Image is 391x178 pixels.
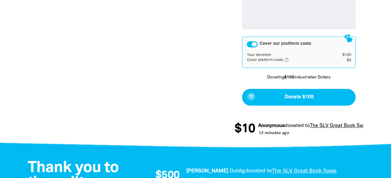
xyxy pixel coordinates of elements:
[272,169,336,173] a: The SLV Great Book Swap
[234,119,363,139] div: Donation stream
[249,94,254,99] i: favorite_border
[245,169,272,173] span: donated to
[294,124,320,128] em: Anonymous
[186,169,228,173] em: [PERSON_NAME]
[320,124,345,128] span: donated to
[229,169,245,173] em: Duldig
[242,89,356,105] button: favorite_borderDonate $105
[147,130,258,137] p: 12 minutes ago
[199,124,258,128] a: The SLV Great Book Swap
[247,41,258,47] button: Cover our platform costs
[284,76,294,79] b: $105
[284,57,294,62] i: help_outlined
[263,123,291,135] span: $200
[242,75,356,81] p: Donating in Australian Dollars
[247,57,333,63] td: Cover platform costs
[247,53,333,58] td: Your donation
[333,53,351,58] td: $100
[284,95,313,100] span: Donate $105
[333,57,351,63] td: $5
